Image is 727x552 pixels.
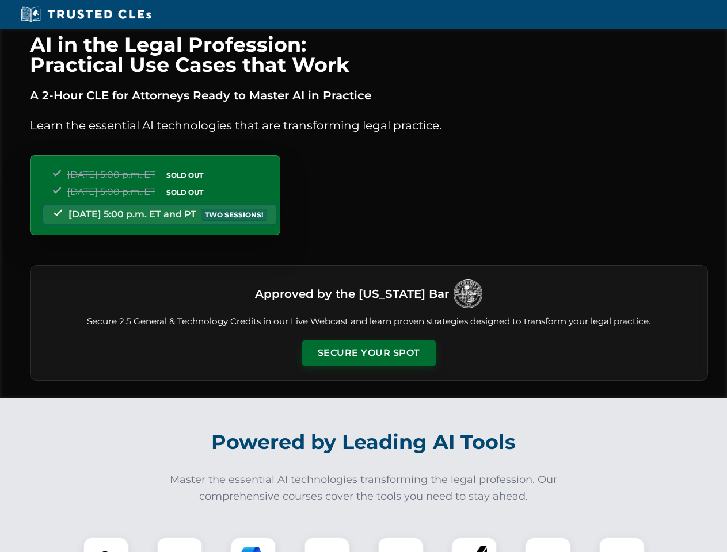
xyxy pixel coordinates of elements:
img: Logo [454,279,482,308]
span: SOLD OUT [162,186,207,198]
span: [DATE] 5:00 p.m. ET [67,169,155,180]
h2: Powered by Leading AI Tools [45,422,683,462]
h1: AI in the Legal Profession: Practical Use Cases that Work [30,34,708,75]
p: Master the essential AI technologies transforming the legal profession. Our comprehensive courses... [162,471,565,505]
p: A 2-Hour CLE for Attorneys Ready to Master AI in Practice [30,86,708,105]
span: [DATE] 5:00 p.m. ET [67,186,155,197]
button: Secure Your Spot [302,340,436,366]
h3: Approved by the [US_STATE] Bar [255,283,449,304]
p: Secure 2.5 General & Technology Credits in our Live Webcast and learn proven strategies designed ... [44,315,694,328]
img: Trusted CLEs [17,6,155,23]
span: SOLD OUT [162,169,207,181]
p: Learn the essential AI technologies that are transforming legal practice. [30,116,708,135]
